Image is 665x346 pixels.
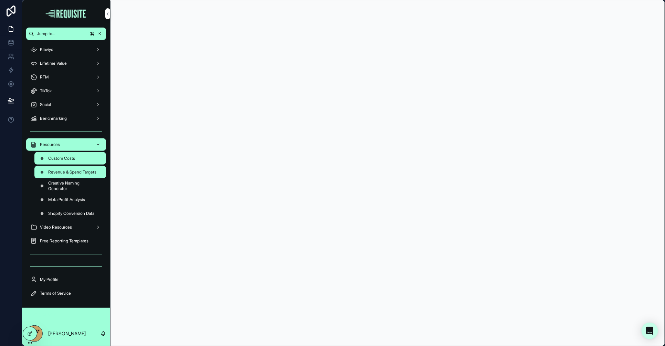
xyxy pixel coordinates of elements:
[26,138,106,151] a: Resources
[40,277,59,282] span: My Profile
[26,85,106,97] a: TikTok
[26,312,56,317] span: Viewing as Dom
[26,43,106,56] a: Klaviyo
[26,235,106,247] a: Free Reporting Templates
[40,291,71,296] span: Terms of Service
[40,47,53,52] span: Klaviyo
[34,193,106,206] a: Meta Profit Analysis
[48,169,96,175] span: Revenue & Spend Targets
[26,57,106,70] a: Lifetime Value
[40,224,72,230] span: Video Resources
[40,74,49,80] span: RFM
[26,28,106,40] button: Jump to...K
[45,8,87,19] img: App logo
[26,221,106,233] a: Video Resources
[48,197,85,202] span: Meta Profit Analysis
[48,156,75,161] span: Custom Costs
[40,238,88,244] span: Free Reporting Templates
[40,142,60,147] span: Resources
[26,71,106,83] a: RFM
[34,152,106,165] a: Custom Costs
[40,61,67,66] span: Lifetime Value
[97,31,103,36] span: K
[22,40,110,308] div: scrollable content
[48,330,86,337] p: [PERSON_NAME]
[34,180,106,192] a: Creative Naming Generator
[48,211,94,216] span: Shopify Conversion Data
[40,102,51,107] span: Social
[40,88,52,94] span: TikTok
[48,180,99,191] span: Creative Naming Generator
[26,98,106,111] a: Social
[26,287,106,300] a: Terms of Service
[37,31,86,36] span: Jump to...
[26,273,106,286] a: My Profile
[40,116,67,121] span: Benchmarking
[34,166,106,178] a: Revenue & Spend Targets
[642,323,658,339] div: Open Intercom Messenger
[26,112,106,125] a: Benchmarking
[34,207,106,220] a: Shopify Conversion Data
